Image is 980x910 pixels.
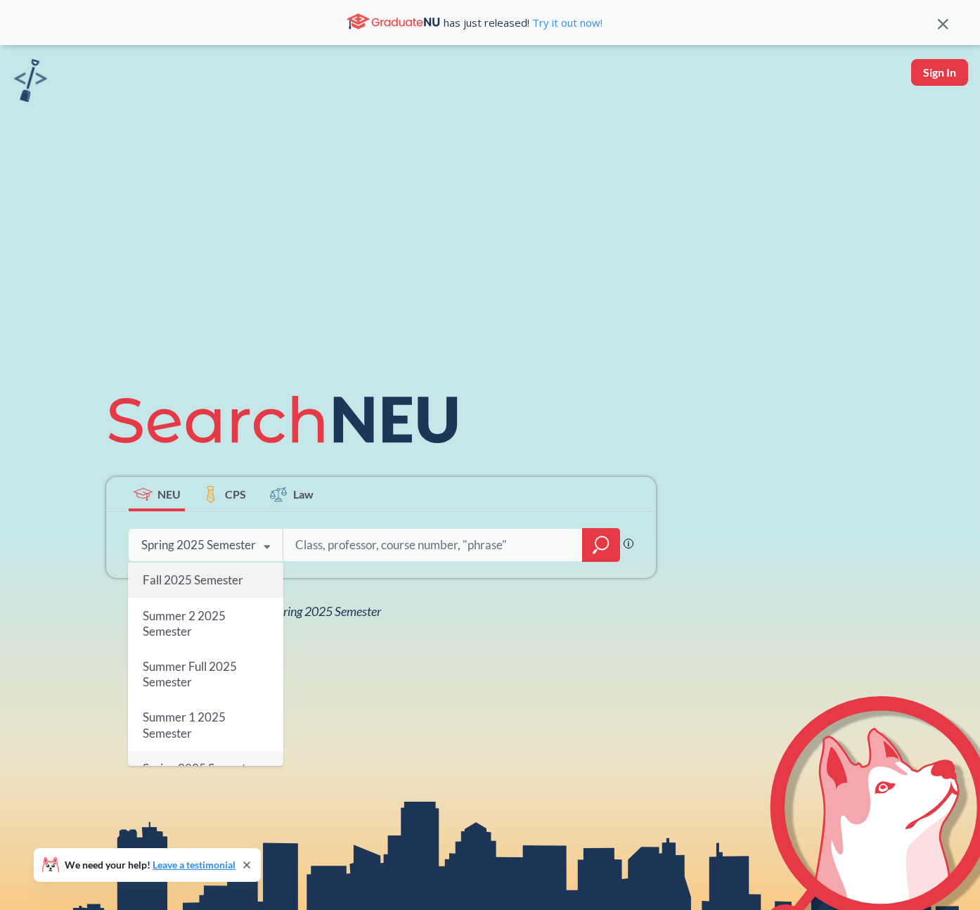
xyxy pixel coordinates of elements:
[157,486,181,502] span: NEU
[294,530,572,560] input: Class, professor, course number, "phrase"
[143,608,226,639] span: Summer 2 2025 Semester
[65,860,236,870] span: We need your help!
[293,486,314,502] span: Law
[143,572,243,587] span: Fall 2025 Semester
[143,761,257,776] span: Spring 2025 Semester
[141,537,256,553] div: Spring 2025 Semester
[529,15,602,30] a: Try it out now!
[143,710,226,741] span: Summer 1 2025 Semester
[143,659,237,689] span: Summer Full 2025 Semester
[14,59,47,106] a: sandbox logo
[14,59,47,102] img: sandbox logo
[244,603,381,619] span: NEU Spring 2025 Semester
[911,59,968,86] button: Sign In
[444,15,602,30] span: has just released!
[153,859,236,871] a: Leave a testimonial
[582,528,620,562] div: magnifying glass
[593,535,610,555] svg: magnifying glass
[225,486,246,502] span: CPS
